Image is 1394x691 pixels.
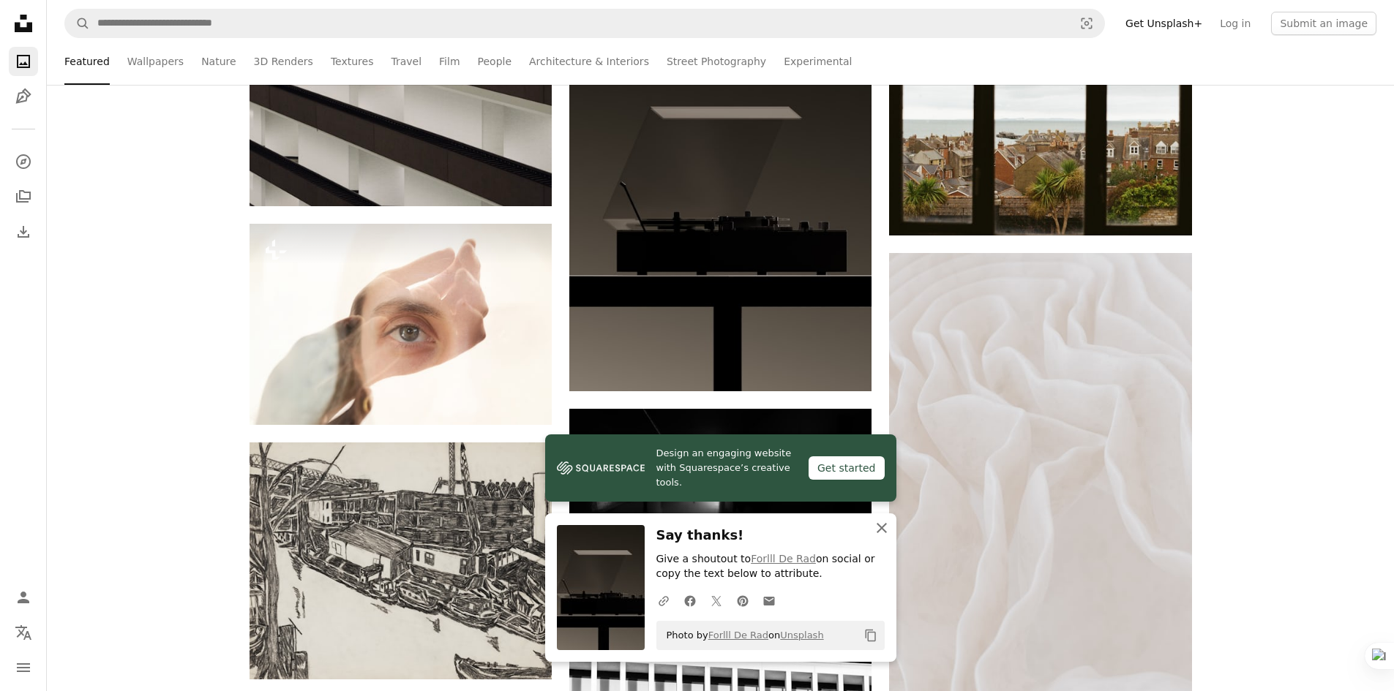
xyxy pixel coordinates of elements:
a: Unsplash [780,630,823,641]
a: Forlll De Rad [751,553,816,564]
a: Download History [9,217,38,246]
a: Design an engaging website with Squarespace’s creative tools.Get started [545,434,896,502]
img: View of coastal town rooftops and sea through window [889,3,1191,235]
a: Textures [331,38,374,85]
a: Houseboats moored along a canal with buildings and cranes. [250,554,552,567]
button: Submit an image [1271,12,1376,35]
h3: Say thanks! [656,525,885,546]
button: Search Unsplash [65,10,90,37]
button: Visual search [1069,10,1104,37]
img: A black turntable with its lid open [569,13,872,391]
img: A lone figure stands in a brightly lit hallway. [569,409,872,610]
a: Experimental [784,38,852,85]
a: Share on Twitter [703,586,730,615]
button: Copy to clipboard [858,623,883,648]
a: Soft white fabric folds with gentle texture. [889,473,1191,486]
a: Nature [201,38,236,85]
a: Log in / Sign up [9,583,38,612]
a: Film [439,38,460,85]
button: Language [9,618,38,647]
a: Wallpapers [127,38,184,85]
a: View of coastal town rooftops and sea through window [889,113,1191,126]
a: 3D Renders [254,38,313,85]
a: Architecture & Interiors [529,38,649,85]
a: Home — Unsplash [9,9,38,41]
img: An eye and hand are superimposed with white. [250,224,552,425]
a: A black turntable with its lid open [569,195,872,208]
a: Share on Pinterest [730,586,756,615]
a: Forlll De Rad [708,630,768,641]
a: Travel [391,38,421,85]
a: Illustrations [9,82,38,111]
img: file-1606177908946-d1eed1cbe4f5image [557,457,645,479]
a: Share over email [756,586,782,615]
img: Houseboats moored along a canal with buildings and cranes. [250,442,552,679]
p: Give a shoutout to on social or copy the text below to attribute. [656,552,885,581]
a: People [478,38,512,85]
a: Log in [1211,12,1259,35]
a: An eye and hand are superimposed with white. [250,317,552,331]
form: Find visuals sitewide [64,9,1105,38]
a: Collections [9,182,38,211]
a: Street Photography [667,38,766,85]
a: Photos [9,47,38,76]
a: Get Unsplash+ [1117,12,1211,35]
span: Photo by on [659,624,824,647]
button: Menu [9,653,38,682]
div: Get started [809,456,885,480]
a: Explore [9,147,38,176]
a: Share on Facebook [677,586,703,615]
span: Design an engaging website with Squarespace’s creative tools. [656,446,797,490]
